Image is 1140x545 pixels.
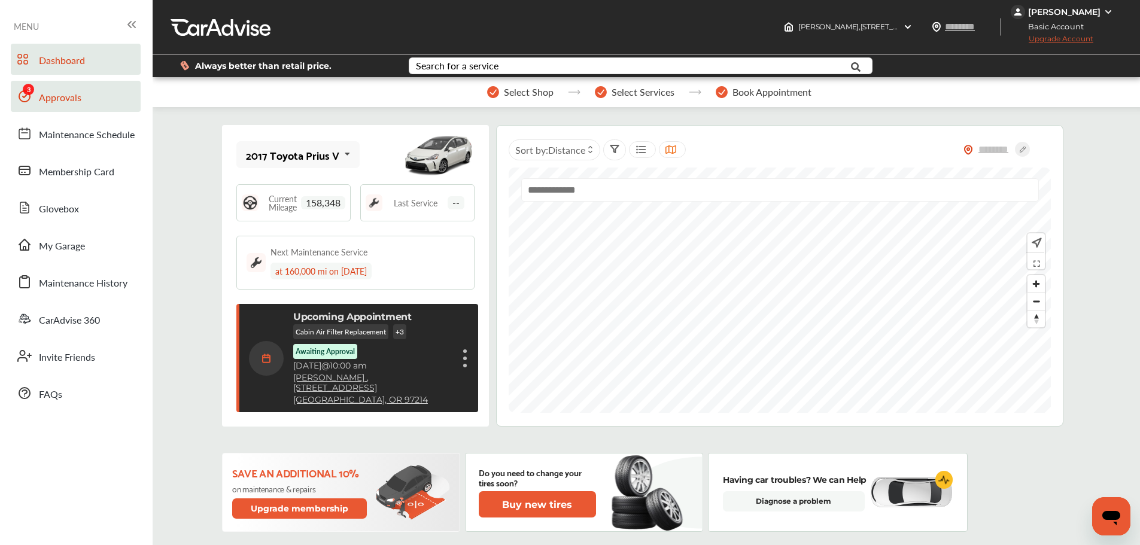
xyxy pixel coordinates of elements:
a: [GEOGRAPHIC_DATA], OR 97214 [293,395,428,405]
span: Sort by : [515,143,585,157]
img: location_vector.a44bc228.svg [932,22,941,32]
span: Maintenance History [39,276,127,291]
div: 2017 Toyota Prius V [246,149,339,161]
a: Maintenance Schedule [11,118,141,149]
span: Invite Friends [39,350,95,366]
a: Membership Card [11,155,141,186]
span: MENU [14,22,39,31]
span: [DATE] [293,360,321,371]
img: diagnose-vehicle.c84bcb0a.svg [869,476,953,509]
a: CarAdvise 360 [11,303,141,334]
span: CarAdvise 360 [39,313,100,328]
span: Reset bearing to north [1027,310,1045,327]
a: Approvals [11,81,141,112]
a: Buy new tires [479,491,598,517]
a: Invite Friends [11,340,141,372]
img: recenter.ce011a49.svg [1029,236,1042,249]
a: Glovebox [11,192,141,223]
div: at 160,000 mi on [DATE] [270,263,372,279]
img: update-membership.81812027.svg [376,465,450,520]
p: Upcoming Appointment [293,311,412,322]
span: -- [448,196,464,209]
img: stepper-arrow.e24c07c6.svg [568,90,580,95]
img: location_vector_orange.38f05af8.svg [963,145,973,155]
canvas: Map [509,168,1051,413]
img: maintenance_logo [366,194,382,211]
p: Do you need to change your tires soon? [479,467,596,488]
img: calendar-icon.35d1de04.svg [249,341,284,376]
img: new-tire.a0c7fe23.svg [610,450,689,535]
span: Last Service [394,199,437,207]
span: Approvals [39,90,81,106]
p: + 3 [393,324,406,339]
span: Select Shop [504,87,554,98]
div: Next Maintenance Service [270,246,367,258]
img: WGsFRI8htEPBVLJbROoPRyZpYNWhNONpIPPETTm6eUC0GeLEiAAAAAElFTkSuQmCC [1103,7,1113,17]
img: maintenance_logo [247,253,266,272]
p: Having car troubles? We can Help [723,473,867,486]
a: FAQs [11,377,141,409]
button: Zoom in [1027,275,1045,293]
p: on maintenance & repairs [232,484,369,494]
span: 158,348 [301,196,345,209]
span: Dashboard [39,53,85,69]
span: My Garage [39,239,85,254]
span: Select Services [612,87,674,98]
p: Save an additional 10% [232,466,369,479]
img: stepper-checkmark.b5569197.svg [716,86,728,98]
img: header-down-arrow.9dd2ce7d.svg [903,22,913,32]
span: Upgrade Account [1011,34,1093,49]
button: Upgrade membership [232,498,367,519]
img: stepper-checkmark.b5569197.svg [487,86,499,98]
span: Basic Account [1012,20,1093,33]
p: Awaiting Approval [296,346,355,357]
span: Book Appointment [732,87,811,98]
img: stepper-checkmark.b5569197.svg [595,86,607,98]
a: [PERSON_NAME] ,[STREET_ADDRESS] [293,373,452,393]
button: Zoom out [1027,293,1045,310]
a: Diagnose a problem [723,491,865,511]
img: steering_logo [242,194,259,211]
div: Search for a service [416,61,498,71]
img: dollor_label_vector.a70140d1.svg [180,60,189,71]
img: stepper-arrow.e24c07c6.svg [689,90,701,95]
a: Dashboard [11,44,141,75]
span: Membership Card [39,165,114,180]
a: Maintenance History [11,266,141,297]
button: Buy new tires [479,491,596,517]
span: FAQs [39,387,62,403]
span: Distance [548,143,585,157]
span: Always better than retail price. [195,62,332,70]
button: Reset bearing to north [1027,310,1045,327]
span: 10:00 am [330,360,367,371]
img: jVpblrzwTbfkPYzPPzSLxeg0AAAAASUVORK5CYII= [1011,5,1025,19]
img: cardiogram-logo.18e20815.svg [935,471,953,489]
div: [PERSON_NAME] [1028,7,1101,17]
a: My Garage [11,229,141,260]
img: header-divider.bc55588e.svg [1000,18,1001,36]
p: Cabin Air Filter Replacement [293,324,388,339]
span: Maintenance Schedule [39,127,135,143]
span: Glovebox [39,202,79,217]
img: mobile_11316_st0640_046.jpg [403,128,475,182]
iframe: Button to launch messaging window [1092,497,1130,535]
span: [PERSON_NAME] , [STREET_ADDRESS] [GEOGRAPHIC_DATA] , OR 97214 [798,22,1042,31]
span: @ [321,360,330,371]
span: Current Mileage [265,194,301,211]
img: header-home-logo.8d720a4f.svg [784,22,794,32]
